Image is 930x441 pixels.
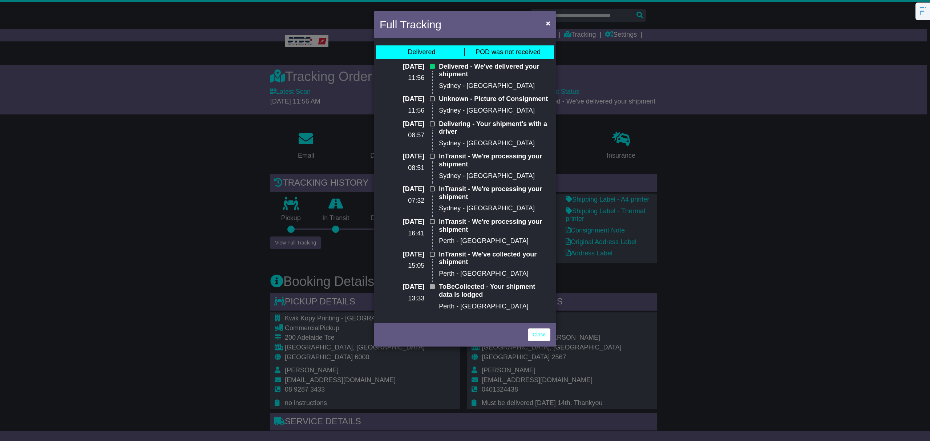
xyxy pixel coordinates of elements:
p: Perth - [GEOGRAPHIC_DATA] [439,303,550,311]
p: 11:56 [380,107,424,115]
span: × [546,19,550,27]
p: 13:33 [380,295,424,303]
p: InTransit - We're processing your shipment [439,153,550,168]
h4: Full Tracking [380,16,441,33]
p: Delivered - We've delivered your shipment [439,63,550,78]
p: Sydney - [GEOGRAPHIC_DATA] [439,107,550,115]
p: [DATE] [380,218,424,226]
p: [DATE] [380,153,424,161]
p: Perth - [GEOGRAPHIC_DATA] [439,237,550,245]
p: Perth - [GEOGRAPHIC_DATA] [439,270,550,278]
p: 11:56 [380,74,424,82]
p: 15:05 [380,262,424,270]
p: [DATE] [380,63,424,71]
p: 08:57 [380,132,424,139]
button: Close [542,16,554,31]
p: Delivering - Your shipment's with a driver [439,120,550,136]
p: InTransit - We're processing your shipment [439,218,550,234]
p: [DATE] [380,95,424,103]
p: InTransit - We've collected your shipment [439,251,550,266]
span: POD was not received [476,48,541,56]
p: [DATE] [380,251,424,259]
p: 07:32 [380,197,424,205]
p: 16:41 [380,230,424,238]
a: Close [528,328,550,341]
p: Sydney - [GEOGRAPHIC_DATA] [439,82,550,90]
p: InTransit - We're processing your shipment [439,185,550,201]
p: Sydney - [GEOGRAPHIC_DATA] [439,205,550,213]
p: ToBeCollected - Your shipment data is lodged [439,283,550,299]
p: [DATE] [380,283,424,291]
p: [DATE] [380,185,424,193]
p: Sydney - [GEOGRAPHIC_DATA] [439,139,550,147]
p: [DATE] [380,120,424,128]
div: Delivered [408,48,435,56]
p: 08:51 [380,164,424,172]
p: Sydney - [GEOGRAPHIC_DATA] [439,172,550,180]
p: Unknown - Picture of Consignment [439,95,550,103]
